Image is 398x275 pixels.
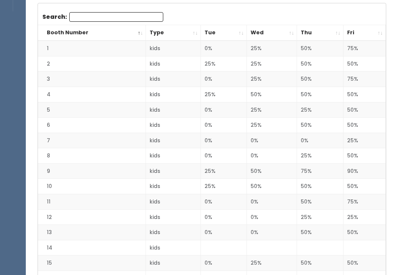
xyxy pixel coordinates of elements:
[247,87,297,102] td: 50%
[146,41,201,56] td: kids
[38,163,146,179] td: 9
[247,41,297,56] td: 25%
[38,102,146,118] td: 5
[343,194,386,210] td: 75%
[200,255,247,271] td: 0%
[297,209,343,225] td: 25%
[146,255,201,271] td: kids
[200,148,247,164] td: 0%
[297,87,343,102] td: 50%
[200,102,247,118] td: 0%
[200,41,247,56] td: 0%
[38,209,146,225] td: 12
[200,133,247,148] td: 0%
[38,225,146,240] td: 13
[343,41,386,56] td: 75%
[146,225,201,240] td: kids
[343,72,386,87] td: 75%
[146,163,201,179] td: kids
[146,25,201,41] th: Type: activate to sort column ascending
[38,87,146,102] td: 4
[146,87,201,102] td: kids
[200,194,247,210] td: 0%
[200,25,247,41] th: Tue: activate to sort column ascending
[247,209,297,225] td: 0%
[146,240,201,255] td: kids
[343,209,386,225] td: 25%
[38,72,146,87] td: 3
[297,41,343,56] td: 50%
[38,25,146,41] th: Booth Number: activate to sort column descending
[38,56,146,72] td: 2
[247,225,297,240] td: 0%
[343,133,386,148] td: 25%
[343,148,386,164] td: 50%
[247,133,297,148] td: 0%
[297,225,343,240] td: 50%
[297,255,343,271] td: 50%
[343,118,386,133] td: 50%
[343,25,386,41] th: Fri: activate to sort column ascending
[146,194,201,210] td: kids
[247,72,297,87] td: 25%
[38,41,146,56] td: 1
[247,118,297,133] td: 25%
[146,118,201,133] td: kids
[38,194,146,210] td: 11
[38,255,146,271] td: 15
[297,148,343,164] td: 25%
[247,148,297,164] td: 0%
[247,194,297,210] td: 0%
[200,225,247,240] td: 0%
[200,118,247,133] td: 0%
[69,12,163,22] input: Search:
[247,255,297,271] td: 25%
[146,179,201,194] td: kids
[38,118,146,133] td: 6
[297,102,343,118] td: 25%
[247,25,297,41] th: Wed: activate to sort column ascending
[200,179,247,194] td: 25%
[297,25,343,41] th: Thu: activate to sort column ascending
[38,240,146,255] td: 14
[247,56,297,72] td: 25%
[297,163,343,179] td: 75%
[343,179,386,194] td: 50%
[343,56,386,72] td: 50%
[343,163,386,179] td: 90%
[297,72,343,87] td: 50%
[247,163,297,179] td: 50%
[343,255,386,271] td: 50%
[146,133,201,148] td: kids
[42,12,163,22] label: Search:
[247,179,297,194] td: 50%
[297,179,343,194] td: 50%
[343,225,386,240] td: 50%
[38,148,146,164] td: 8
[200,72,247,87] td: 0%
[297,56,343,72] td: 50%
[200,209,247,225] td: 0%
[146,72,201,87] td: kids
[200,87,247,102] td: 25%
[247,102,297,118] td: 25%
[343,102,386,118] td: 50%
[146,102,201,118] td: kids
[38,133,146,148] td: 7
[297,194,343,210] td: 50%
[343,87,386,102] td: 50%
[200,56,247,72] td: 25%
[38,179,146,194] td: 10
[146,209,201,225] td: kids
[297,133,343,148] td: 0%
[146,148,201,164] td: kids
[146,56,201,72] td: kids
[200,163,247,179] td: 25%
[297,118,343,133] td: 50%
